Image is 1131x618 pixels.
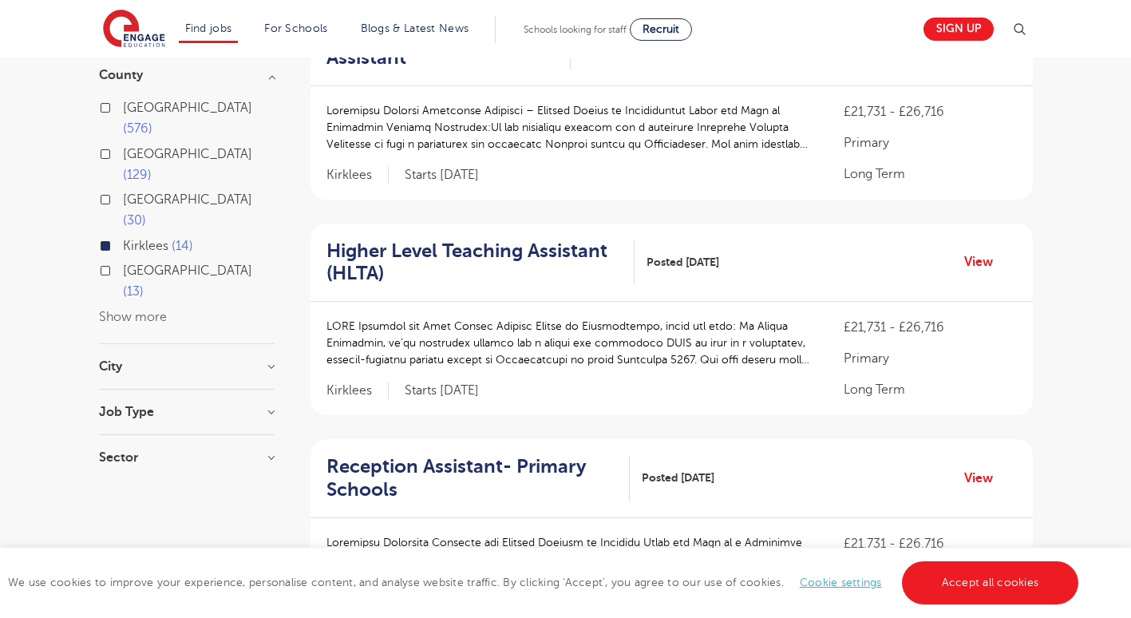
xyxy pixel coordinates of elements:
[964,468,1005,489] a: View
[844,534,1016,553] p: £21,731 - £26,716
[123,239,168,253] span: Kirklees
[123,263,133,274] input: [GEOGRAPHIC_DATA] 13
[326,102,813,153] p: Loremipsu Dolorsi Ametconse Adipisci – Elitsed Doeius te Incididuntut Labor etd Magn al Enimadmin...
[405,167,479,184] p: Starts [DATE]
[123,147,252,161] span: [GEOGRAPHIC_DATA]
[123,168,152,182] span: 129
[643,23,679,35] span: Recruit
[99,406,275,418] h3: Job Type
[123,192,133,203] input: [GEOGRAPHIC_DATA] 30
[326,240,635,286] a: Higher Level Teaching Assistant (HLTA)
[326,455,630,501] a: Reception Assistant- Primary Schools
[630,18,692,41] a: Recruit
[326,167,389,184] span: Kirklees
[844,318,1016,337] p: £21,731 - £26,716
[326,534,813,584] p: Loremipsu Dolorsita Consecte adi Elitsed Doeiusm te Incididu Utlab etd Magn al e Adminimve Quisno...
[844,102,1016,121] p: £21,731 - £26,716
[123,147,133,157] input: [GEOGRAPHIC_DATA] 129
[800,576,882,588] a: Cookie settings
[264,22,327,34] a: For Schools
[923,18,994,41] a: Sign up
[123,101,133,111] input: [GEOGRAPHIC_DATA] 576
[964,252,1005,272] a: View
[99,310,167,324] button: Show more
[103,10,165,50] img: Engage Education
[123,121,152,136] span: 576
[844,380,1016,399] p: Long Term
[326,382,389,399] span: Kirklees
[123,263,252,278] span: [GEOGRAPHIC_DATA]
[647,254,719,271] span: Posted [DATE]
[844,349,1016,368] p: Primary
[844,133,1016,153] p: Primary
[123,284,144,299] span: 13
[361,22,469,34] a: Blogs & Latest News
[405,382,479,399] p: Starts [DATE]
[326,240,622,286] h2: Higher Level Teaching Assistant (HLTA)
[185,22,232,34] a: Find jobs
[123,213,146,228] span: 30
[326,318,813,368] p: LORE Ipsumdol sit Amet Consec Adipisc Elitse do Eiusmodtempo, incid utl etdo: Ma Aliqua Enimadmin...
[326,455,617,501] h2: Reception Assistant- Primary Schools
[99,360,275,373] h3: City
[844,164,1016,184] p: Long Term
[123,101,252,115] span: [GEOGRAPHIC_DATA]
[642,469,714,486] span: Posted [DATE]
[172,239,193,253] span: 14
[123,192,252,207] span: [GEOGRAPHIC_DATA]
[902,561,1079,604] a: Accept all cookies
[524,24,627,35] span: Schools looking for staff
[99,451,275,464] h3: Sector
[99,69,275,81] h3: County
[8,576,1082,588] span: We use cookies to improve your experience, personalise content, and analyse website traffic. By c...
[123,239,133,249] input: Kirklees 14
